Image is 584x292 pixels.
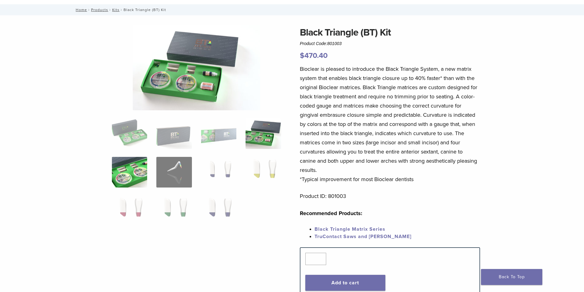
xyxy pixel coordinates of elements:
nav: Black Triangle (BT) Kit [71,4,513,15]
img: Black Triangle (BT) Kit - Image 5 [112,157,147,188]
span: / [87,8,91,11]
button: Add to cart [305,275,385,291]
img: Black Triangle (BT) Kit - Image 7 [201,157,236,188]
img: Black Triangle (BT) Kit - Image 6 [156,157,192,188]
span: / [120,8,124,11]
a: Kits [112,8,120,12]
img: Black Triangle (BT) Kit - Image 8 [246,157,281,188]
a: Back To Top [481,269,542,285]
a: Black Triangle Matrix Series [315,226,385,232]
h1: Black Triangle (BT) Kit [300,25,480,40]
img: Black Triangle (BT) Kit - Image 4 [133,25,260,110]
strong: Recommended Products: [300,210,362,217]
img: Black Triangle (BT) Kit - Image 4 [246,118,281,149]
img: Black Triangle (BT) Kit - Image 11 [201,195,236,226]
img: Black Triangle (BT) Kit - Image 2 [156,118,192,149]
span: Product Code: [300,41,342,46]
span: / [108,8,112,11]
a: TruContact Saws and [PERSON_NAME] [315,233,411,240]
span: $ [300,51,304,60]
img: Black Triangle (BT) Kit - Image 10 [156,195,192,226]
img: Black Triangle (BT) Kit - Image 3 [201,118,236,149]
img: Intro-Black-Triangle-Kit-6-Copy-e1548792917662-324x324.jpg [112,118,147,149]
span: 801003 [327,41,342,46]
a: Products [91,8,108,12]
bdi: 470.40 [300,51,328,60]
p: Bioclear is pleased to introduce the Black Triangle System, a new matrix system that enables blac... [300,64,480,184]
img: Black Triangle (BT) Kit - Image 9 [112,195,147,226]
a: Home [74,8,87,12]
p: Product ID: 801003 [300,192,480,201]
